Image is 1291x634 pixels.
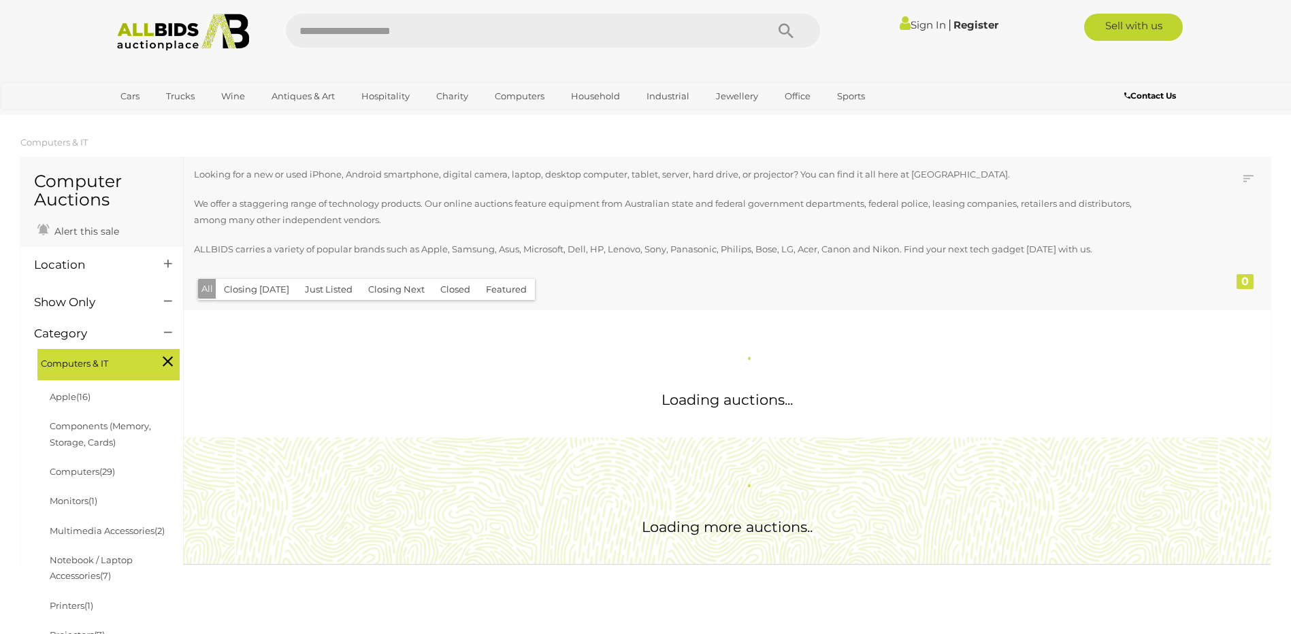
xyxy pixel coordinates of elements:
a: Computers(29) [50,466,115,477]
a: Household [562,85,629,107]
img: Allbids.com.au [110,14,257,51]
p: We offer a staggering range of technology products. Our online auctions feature equipment from Au... [194,196,1161,228]
span: Loading auctions... [661,391,793,408]
a: Printers(1) [50,600,93,611]
a: [GEOGRAPHIC_DATA] [112,107,226,130]
a: Jewellery [707,85,767,107]
a: Alert this sale [34,220,122,240]
a: Wine [212,85,254,107]
a: Cars [112,85,148,107]
a: Multimedia Accessories(2) [50,525,165,536]
a: Components (Memory, Storage, Cards) [50,420,151,447]
a: Apple(16) [50,391,91,402]
a: Computers [486,85,553,107]
span: (7) [100,570,111,581]
a: Industrial [638,85,698,107]
a: Contact Us [1124,88,1179,103]
span: (2) [154,525,165,536]
div: 0 [1237,274,1254,289]
a: Register [953,18,998,31]
p: Looking for a new or used iPhone, Android smartphone, digital camera, laptop, desktop computer, t... [194,167,1161,182]
button: Closing Next [360,279,433,300]
span: (29) [99,466,115,477]
b: Contact Us [1124,90,1176,101]
h4: Location [34,258,144,271]
h4: Show Only [34,296,144,309]
a: Hospitality [353,85,419,107]
a: Antiques & Art [263,85,344,107]
button: Featured [478,279,535,300]
a: Charity [427,85,477,107]
a: Sports [828,85,874,107]
p: ALLBIDS carries a variety of popular brands such as Apple, Samsung, Asus, Microsoft, Dell, HP, Le... [194,241,1161,257]
button: Closed [432,279,478,300]
h4: Category [34,327,144,340]
a: Computers & IT [20,137,88,148]
span: Computers & IT [41,352,143,371]
a: Sell with us [1084,14,1183,41]
span: (16) [76,391,91,402]
a: Notebook / Laptop Accessories(7) [50,554,133,581]
a: Sign In [900,18,946,31]
button: Search [752,14,820,48]
span: | [948,17,951,32]
span: Loading more auctions.. [642,518,813,535]
h1: Computer Auctions [34,172,169,210]
a: Trucks [157,85,203,107]
span: Alert this sale [51,225,119,237]
span: (1) [88,495,97,506]
a: Office [776,85,819,107]
button: Closing [DATE] [216,279,297,300]
a: Monitors(1) [50,495,97,506]
span: (1) [84,600,93,611]
button: All [198,279,216,299]
button: Just Listed [297,279,361,300]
